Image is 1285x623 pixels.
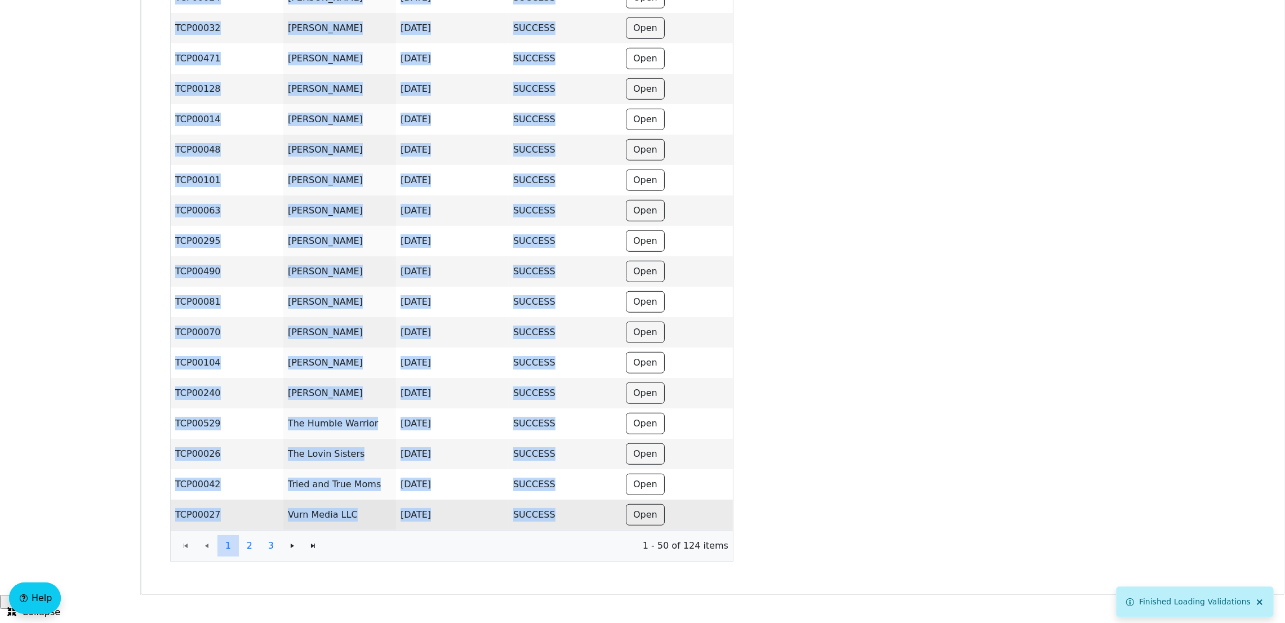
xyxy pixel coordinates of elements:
td: SUCCESS [509,13,621,43]
button: Go to the last page [303,535,324,557]
span: Close [1255,598,1264,607]
td: SUCCESS [509,43,621,74]
span: Open [633,508,657,522]
td: TCP00026 [171,439,283,469]
span: Open [633,52,657,65]
td: The Humble Warrior [283,408,396,439]
td: [PERSON_NAME] [283,165,396,195]
span: Help [32,591,52,605]
span: Open [633,326,657,339]
td: Vurn Media LLC [283,500,396,530]
span: 1 [225,539,231,553]
span: Finished Loading Validations [1139,597,1251,606]
td: SUCCESS [509,500,621,530]
span: 3 [268,539,274,553]
td: [PERSON_NAME] [283,195,396,226]
td: [PERSON_NAME] [283,378,396,408]
button: Open [626,382,665,404]
span: Open [633,265,657,278]
button: Open [626,474,665,495]
td: TCP00240 [171,378,283,408]
td: [PERSON_NAME] [283,74,396,104]
td: [PERSON_NAME] [283,13,396,43]
button: Open [626,291,665,313]
td: [PERSON_NAME] [283,287,396,317]
td: [DATE] [396,469,509,500]
td: [PERSON_NAME] [283,317,396,348]
span: Open [633,21,657,35]
span: Open [633,417,657,430]
button: Open [626,17,665,39]
button: Open [626,109,665,130]
span: Open [633,234,657,248]
td: SUCCESS [509,74,621,104]
td: [PERSON_NAME] [283,43,396,74]
td: [DATE] [396,74,509,104]
button: Open [626,443,665,465]
span: 2 [247,539,252,553]
td: SUCCESS [509,226,621,256]
span: Open [633,447,657,461]
span: Open [633,173,657,187]
td: [DATE] [396,256,509,287]
td: SUCCESS [509,378,621,408]
td: [DATE] [396,348,509,378]
td: [DATE] [396,408,509,439]
td: TCP00128 [171,74,283,104]
td: SUCCESS [509,317,621,348]
td: TCP00014 [171,104,283,135]
td: [DATE] [396,195,509,226]
td: SUCCESS [509,287,621,317]
td: [DATE] [396,378,509,408]
button: Page 2 [239,535,260,557]
button: Open [626,352,665,373]
td: TCP00048 [171,135,283,165]
td: TCP00471 [171,43,283,74]
td: [DATE] [396,135,509,165]
td: SUCCESS [509,348,621,378]
td: TCP00490 [171,256,283,287]
td: [DATE] [396,287,509,317]
span: Open [633,386,657,400]
button: Open [626,261,665,282]
div: Page 1 of 3 [171,530,733,561]
td: SUCCESS [509,135,621,165]
span: Open [633,143,657,157]
td: [DATE] [396,226,509,256]
button: Open [626,78,665,100]
td: TCP00042 [171,469,283,500]
td: [PERSON_NAME] [283,104,396,135]
td: SUCCESS [509,439,621,469]
td: [PERSON_NAME] [283,226,396,256]
td: SUCCESS [509,104,621,135]
td: SUCCESS [509,165,621,195]
td: [PERSON_NAME] [283,135,396,165]
td: [PERSON_NAME] [283,256,396,287]
button: Go to the next page [282,535,303,557]
span: Open [633,478,657,491]
span: 1 - 50 of 124 items [333,539,728,553]
span: Collapse [7,606,60,619]
td: TCP00070 [171,317,283,348]
button: Open [626,48,665,69]
td: SUCCESS [509,195,621,226]
button: Open [626,504,665,526]
td: SUCCESS [509,256,621,287]
td: TCP00081 [171,287,283,317]
td: [DATE] [396,317,509,348]
button: Open [626,322,665,343]
span: Open [633,204,657,217]
td: TCP00101 [171,165,283,195]
td: [DATE] [396,104,509,135]
span: Open [633,295,657,309]
td: TCP00295 [171,226,283,256]
button: Open [626,170,665,191]
td: [DATE] [396,13,509,43]
span: Open [633,356,657,370]
button: Page 3 [260,535,282,557]
td: [DATE] [396,165,509,195]
td: TCP00063 [171,195,283,226]
td: TCP00027 [171,500,283,530]
td: [DATE] [396,500,509,530]
td: [PERSON_NAME] [283,348,396,378]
